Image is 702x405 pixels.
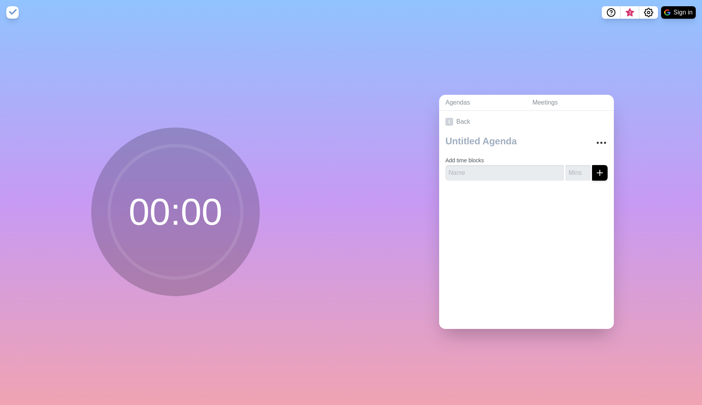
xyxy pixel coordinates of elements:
input: Mins [565,165,590,181]
img: google logo [664,9,670,16]
button: Help [602,6,620,19]
a: Meetings [526,95,614,111]
span: 3 [627,10,633,16]
button: Sign in [661,6,696,19]
button: What’s new [620,6,639,19]
input: Name [445,165,564,181]
label: Add time blocks [445,157,484,163]
button: More [594,135,609,151]
img: timeblocks logo [6,6,19,19]
button: Settings [639,6,658,19]
a: Agendas [439,95,526,111]
a: Back [439,111,614,133]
